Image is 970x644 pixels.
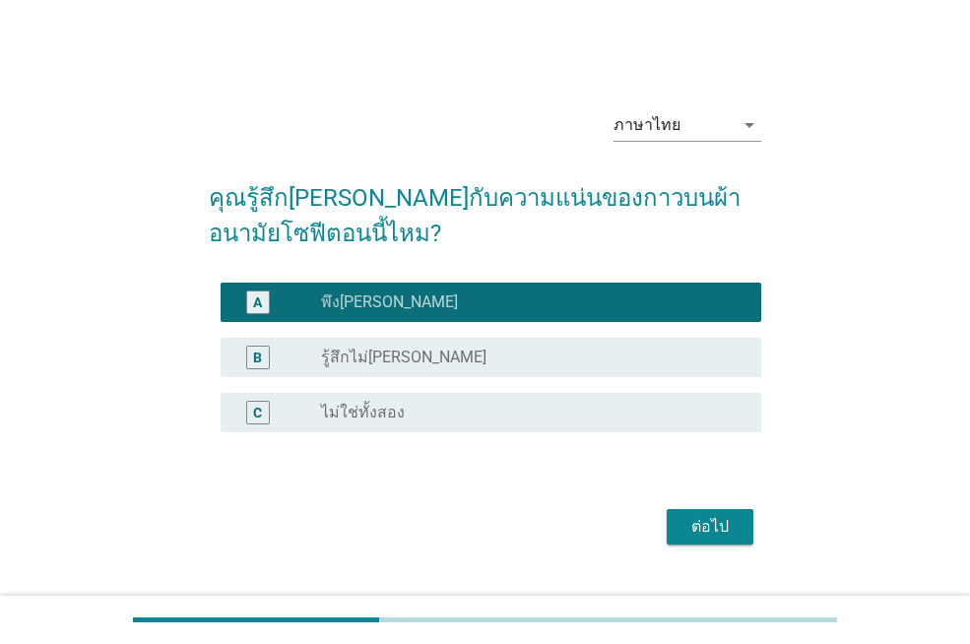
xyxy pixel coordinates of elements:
[253,403,262,423] div: C
[321,403,405,422] label: ไม่ใช่ทั้งสอง
[682,515,738,539] div: ต่อไป
[321,292,458,312] label: พึง[PERSON_NAME]
[321,348,486,367] label: รู้สึกไม่[PERSON_NAME]
[614,116,680,134] div: ภาษาไทย
[253,348,262,368] div: B
[738,113,761,137] i: arrow_drop_down
[667,509,753,545] button: ต่อไป
[253,292,262,313] div: A
[209,161,761,251] h2: คุณรู้สึก[PERSON_NAME]กับความแน่นของกาวบนผ้าอนามัยโซฟีตอนนี้ไหม?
